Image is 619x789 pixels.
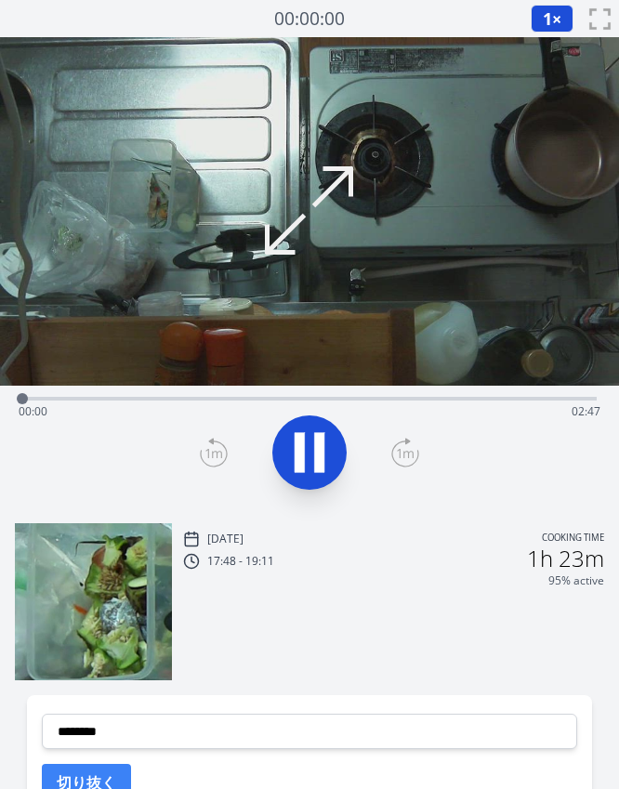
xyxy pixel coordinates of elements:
p: [DATE] [207,532,244,546]
p: Cooking time [542,531,604,547]
span: 1 [543,7,552,30]
a: 00:00:00 [274,6,345,33]
button: 1× [531,5,573,33]
p: 17:48 - 19:11 [207,554,274,569]
h2: 1h 23m [527,547,604,570]
p: 95% active [548,573,604,588]
span: 02:47 [572,403,600,419]
img: 251013084927_thumb.jpeg [15,523,172,680]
